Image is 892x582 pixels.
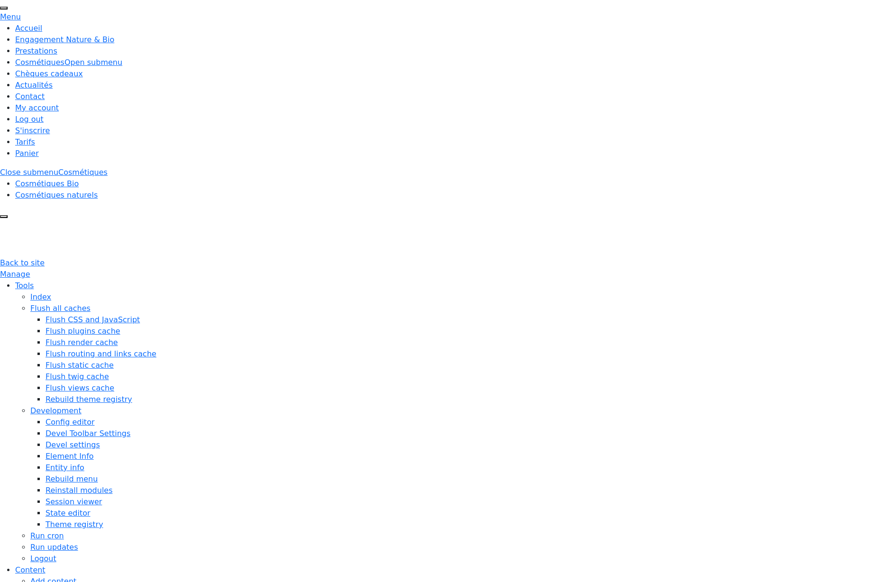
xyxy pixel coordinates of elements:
[46,520,103,529] a: Theme registry
[30,406,82,415] a: Development
[15,58,122,67] a: Cosmétiques
[46,361,114,370] a: Flush static cache
[46,509,91,518] a: State editor
[46,349,156,358] a: Flush routing and links cache
[46,497,102,506] a: Session viewer
[46,418,95,427] a: Config editor
[30,304,91,313] a: Flush all caches
[46,395,132,404] a: Rebuild theme registry
[15,565,46,574] a: Content
[30,543,78,552] a: Run updates
[46,486,113,495] a: Reinstall modules
[30,292,51,301] a: Index
[30,554,56,563] a: Logout
[15,24,42,33] a: Accueil
[46,452,94,461] a: Element Info
[46,429,130,438] a: Devel Toolbar Settings
[30,531,64,540] a: Run cron
[15,46,57,55] a: Prestations
[15,103,59,112] a: My account
[46,463,84,472] a: Entity info
[58,168,108,177] span: Cosmétiques
[15,179,79,188] a: Cosmétiques Bio
[15,149,39,158] a: Panier
[15,137,35,146] a: Tarifs
[15,115,44,124] a: Log out
[46,440,100,449] a: Devel settings
[15,35,114,44] a: Engagement Nature & Bio
[46,474,98,483] a: Rebuild menu
[15,191,98,200] a: Cosmétiques naturels
[15,281,34,290] a: Tools
[46,372,109,381] a: Flush twig cache
[46,383,114,392] a: Flush views cache
[15,69,83,78] a: Chèques cadeaux
[15,126,50,135] a: S'inscrire
[64,58,122,67] span: Open submenu
[46,338,118,347] a: Flush render cache
[15,81,53,90] a: Actualités
[46,315,140,324] a: Flush CSS and JavaScript
[46,327,120,336] a: Flush plugins cache
[15,92,45,101] a: Contact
